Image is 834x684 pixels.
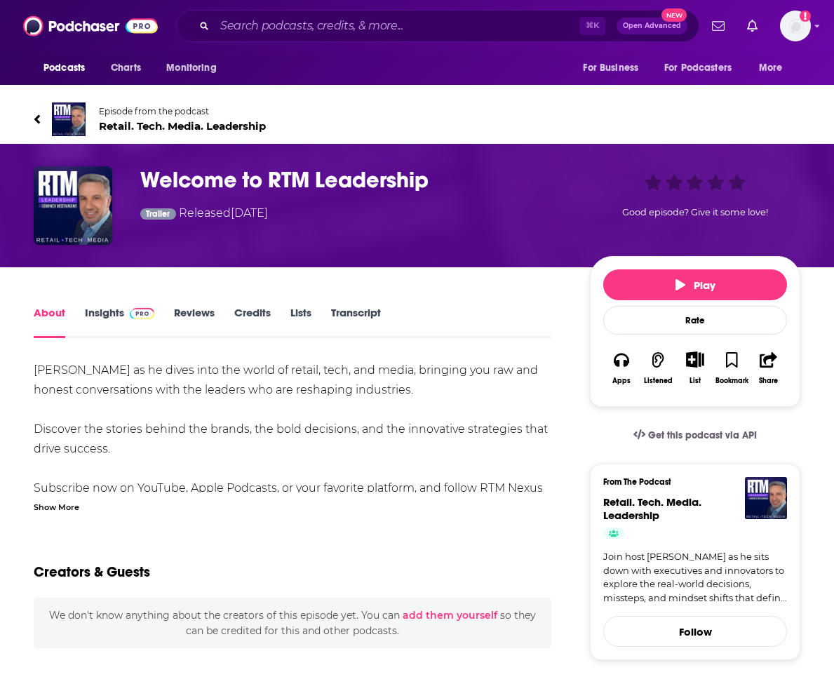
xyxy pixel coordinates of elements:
[603,495,701,522] a: Retail. Tech. Media. Leadership
[174,306,215,338] a: Reviews
[52,102,86,136] img: Retail. Tech. Media. Leadership
[403,610,497,621] button: add them yourself
[34,102,800,136] a: Retail. Tech. Media. LeadershipEpisode from the podcastRetail. Tech. Media. Leadership
[140,166,567,194] h1: Welcome to RTM Leadership
[675,279,715,292] span: Play
[780,11,811,41] img: User Profile
[745,477,787,519] img: Retail. Tech. Media. Leadership
[579,17,605,35] span: ⌘ K
[713,342,750,394] button: Bookmark
[655,55,752,81] button: open menu
[603,342,640,394] button: Apps
[749,55,800,81] button: open menu
[215,15,579,37] input: Search podcasts, credits, & more...
[49,609,536,637] span: We don't know anything about the creators of this episode yet . You can so they can be credited f...
[706,14,730,38] a: Show notifications dropdown
[99,119,266,133] span: Retail. Tech. Media. Leadership
[640,342,676,394] button: Listened
[102,55,149,81] a: Charts
[751,342,787,394] button: Share
[617,18,687,34] button: Open AdvancedNew
[23,13,158,39] img: Podchaser - Follow, Share and Rate Podcasts
[800,11,811,22] svg: Add a profile image
[741,14,763,38] a: Show notifications dropdown
[34,166,112,245] img: Welcome to RTM Leadership
[603,477,776,487] h3: From The Podcast
[85,306,154,338] a: InsightsPodchaser Pro
[34,306,65,338] a: About
[622,418,768,452] a: Get this podcast via API
[34,361,551,518] div: [PERSON_NAME] as he dives into the world of retail, tech, and media, bringing you raw and honest ...
[780,11,811,41] button: Show profile menu
[622,207,768,217] span: Good episode? Give it some love!
[111,58,141,78] span: Charts
[603,550,787,605] a: Join host [PERSON_NAME] as he sits down with executives and innovators to explore the real-world ...
[290,306,311,338] a: Lists
[680,351,709,367] button: Show More Button
[603,269,787,300] button: Play
[43,58,85,78] span: Podcasts
[715,377,748,385] div: Bookmark
[690,376,701,385] div: List
[234,306,271,338] a: Credits
[780,11,811,41] span: Logged in as Society22
[166,58,216,78] span: Monitoring
[176,10,699,42] div: Search podcasts, credits, & more...
[677,342,713,394] div: Show More ButtonList
[759,377,778,385] div: Share
[644,377,673,385] div: Listened
[331,306,381,338] a: Transcript
[146,210,170,218] span: Trailer
[583,58,638,78] span: For Business
[34,563,150,581] h2: Creators & Guests
[99,106,266,116] span: Episode from the podcast
[661,8,687,22] span: New
[130,308,154,319] img: Podchaser Pro
[623,22,681,29] span: Open Advanced
[648,429,757,441] span: Get this podcast via API
[664,58,732,78] span: For Podcasters
[603,306,787,335] div: Rate
[603,616,787,647] button: Follow
[156,55,234,81] button: open menu
[140,205,268,224] div: Released [DATE]
[612,377,631,385] div: Apps
[759,58,783,78] span: More
[573,55,656,81] button: open menu
[34,55,103,81] button: open menu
